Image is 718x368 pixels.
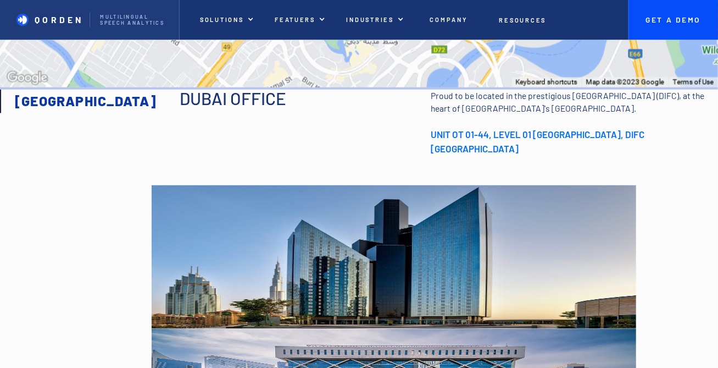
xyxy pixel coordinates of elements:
[641,15,706,24] p: Get A Demo
[431,129,644,154] strong: UNIT OT 01-44, LEVEL 01 [GEOGRAPHIC_DATA], DIFC [GEOGRAPHIC_DATA]
[35,15,84,25] p: QORDEN
[275,16,315,23] p: Featuers
[180,90,286,109] p: Dubai office
[430,16,468,23] p: Company
[200,16,244,23] p: Solutions
[431,90,718,116] p: Proud to be located in the prestigious [GEOGRAPHIC_DATA] (DIFC), at the heart of [GEOGRAPHIC_DATA...
[100,14,168,26] p: Multilingual Speech analytics
[347,16,394,23] p: Industries
[499,17,547,24] p: Resources
[15,98,144,106] div: [GEOGRAPHIC_DATA]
